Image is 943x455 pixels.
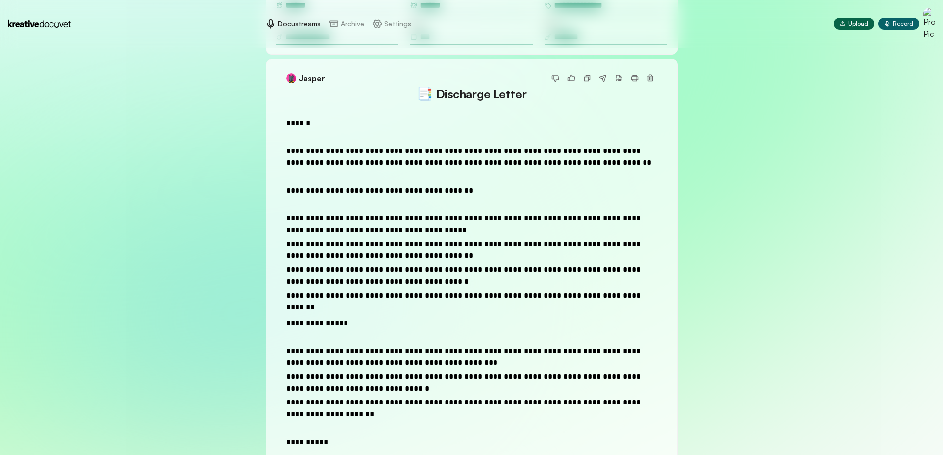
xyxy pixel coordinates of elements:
p: Archive [341,19,364,29]
button: Record [878,18,919,30]
p: Settings [384,19,411,29]
img: Profile Picture [923,8,935,40]
span: Record [893,20,913,28]
span: Upload [848,20,868,28]
a: Archive [329,19,364,29]
button: Upload [834,18,874,30]
a: Docustreams [266,19,321,29]
p: Docustreams [278,19,321,29]
span: Jasper [299,72,325,84]
span: emoji [417,85,432,101]
a: Settings [372,19,411,29]
img: Canine avatar photo [286,73,296,83]
h2: Discharge Letter [286,85,657,101]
